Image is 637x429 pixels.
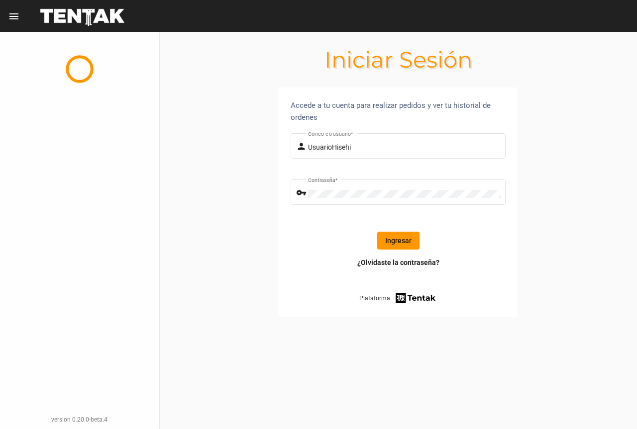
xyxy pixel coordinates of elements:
[359,291,437,305] a: Plataforma
[296,141,308,153] mat-icon: person
[291,99,506,123] div: Accede a tu cuenta para realizar pedidos y ver tu historial de ordenes
[394,291,437,305] img: tentak-firm.png
[359,293,390,303] span: Plataforma
[357,257,439,267] a: ¿Olvidaste la contraseña?
[8,10,20,22] mat-icon: menu
[159,52,637,68] h1: Iniciar Sesión
[595,389,627,419] iframe: chat widget
[8,415,151,425] div: version 0.20.0-beta.4
[296,187,308,199] mat-icon: vpn_key
[377,232,420,250] button: Ingresar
